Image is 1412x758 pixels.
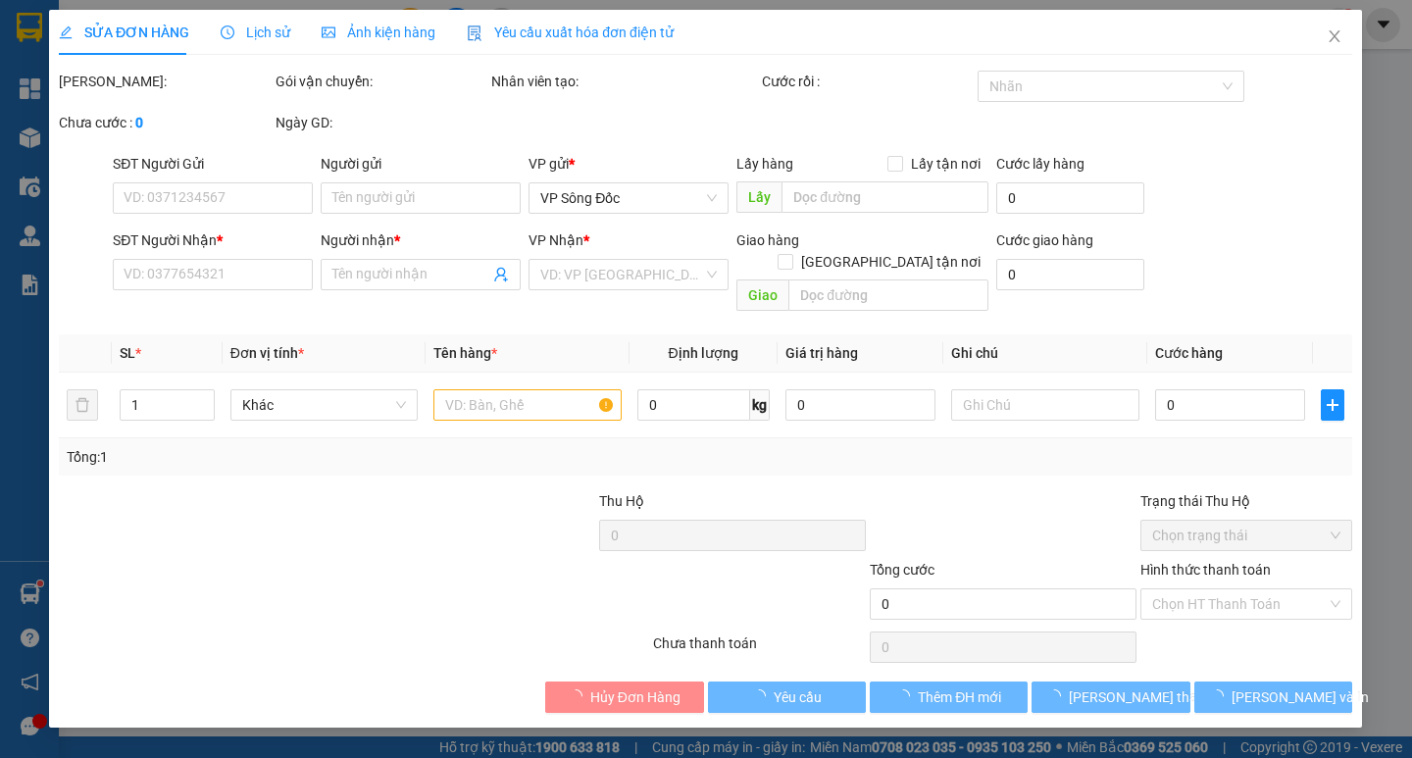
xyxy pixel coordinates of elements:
div: Gói vận chuyển: [276,71,488,92]
button: Hủy Đơn Hàng [546,682,704,713]
span: Khác [242,390,406,420]
span: user-add [494,267,510,282]
span: kg [750,389,770,421]
span: Lấy tận nơi [904,153,989,175]
span: edit [59,25,73,39]
div: Người gửi [322,153,522,175]
button: [PERSON_NAME] thay đổi [1033,682,1190,713]
span: Định lượng [669,345,738,361]
span: Cước hàng [1155,345,1223,361]
div: Chưa cước : [59,112,272,133]
label: Hình thức thanh toán [1140,562,1271,578]
label: Cước lấy hàng [997,156,1085,172]
span: Lấy hàng [737,156,794,172]
span: loading [752,689,774,703]
span: VP Sông Đốc [541,183,718,213]
div: Chưa thanh toán [652,632,869,667]
span: picture [323,25,336,39]
span: loading [569,689,590,703]
div: [PERSON_NAME]: [59,71,272,92]
span: [PERSON_NAME] thay đổi [1070,686,1227,708]
div: Nhân viên tạo: [491,71,758,92]
span: Yêu cầu [774,686,822,708]
span: Tên hàng [434,345,498,361]
b: 0 [135,115,143,130]
img: icon [468,25,483,41]
div: Ngày GD: [276,112,488,133]
input: Cước lấy hàng [997,182,1145,214]
span: [PERSON_NAME] và In [1232,686,1369,708]
span: Lịch sử [222,25,291,40]
div: VP gửi [529,153,730,175]
span: Thêm ĐH mới [919,686,1002,708]
button: Close [1308,10,1363,65]
span: Hủy Đơn Hàng [590,686,681,708]
span: loading [1210,689,1232,703]
div: Trạng thái Thu Hộ [1140,490,1353,512]
div: SĐT Người Gửi [114,153,314,175]
span: plus [1323,397,1344,413]
span: Lấy [737,181,782,213]
span: Yêu cầu xuất hóa đơn điện tử [468,25,675,40]
div: Cước rồi : [762,71,975,92]
span: SL [120,345,135,361]
div: Tổng: 1 [67,446,546,468]
th: Ghi chú [944,334,1147,373]
span: SỬA ĐƠN HÀNG [59,25,189,40]
input: Dọc đường [782,181,989,213]
span: Đơn vị tính [230,345,304,361]
button: Thêm ĐH mới [870,682,1028,713]
span: Thu Hộ [600,493,645,509]
div: SĐT Người Nhận [114,229,314,251]
input: Ghi Chú [952,389,1139,421]
span: Giao hàng [737,232,800,248]
input: Dọc đường [789,279,989,311]
span: Ảnh kiện hàng [323,25,436,40]
button: plus [1322,389,1345,421]
span: loading [1048,689,1070,703]
button: delete [67,389,98,421]
input: Cước giao hàng [997,259,1145,290]
span: close [1328,28,1343,44]
div: Người nhận [322,229,522,251]
button: Yêu cầu [708,682,866,713]
span: Chọn trạng thái [1152,521,1341,550]
span: Giá trị hàng [785,345,858,361]
span: [GEOGRAPHIC_DATA] tận nơi [794,251,989,273]
span: VP Nhận [529,232,584,248]
span: clock-circle [222,25,235,39]
input: VD: Bàn, Ghế [434,389,622,421]
label: Cước giao hàng [997,232,1094,248]
span: Tổng cước [870,562,934,578]
button: [PERSON_NAME] và In [1194,682,1352,713]
span: Giao [737,279,789,311]
span: loading [897,689,919,703]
